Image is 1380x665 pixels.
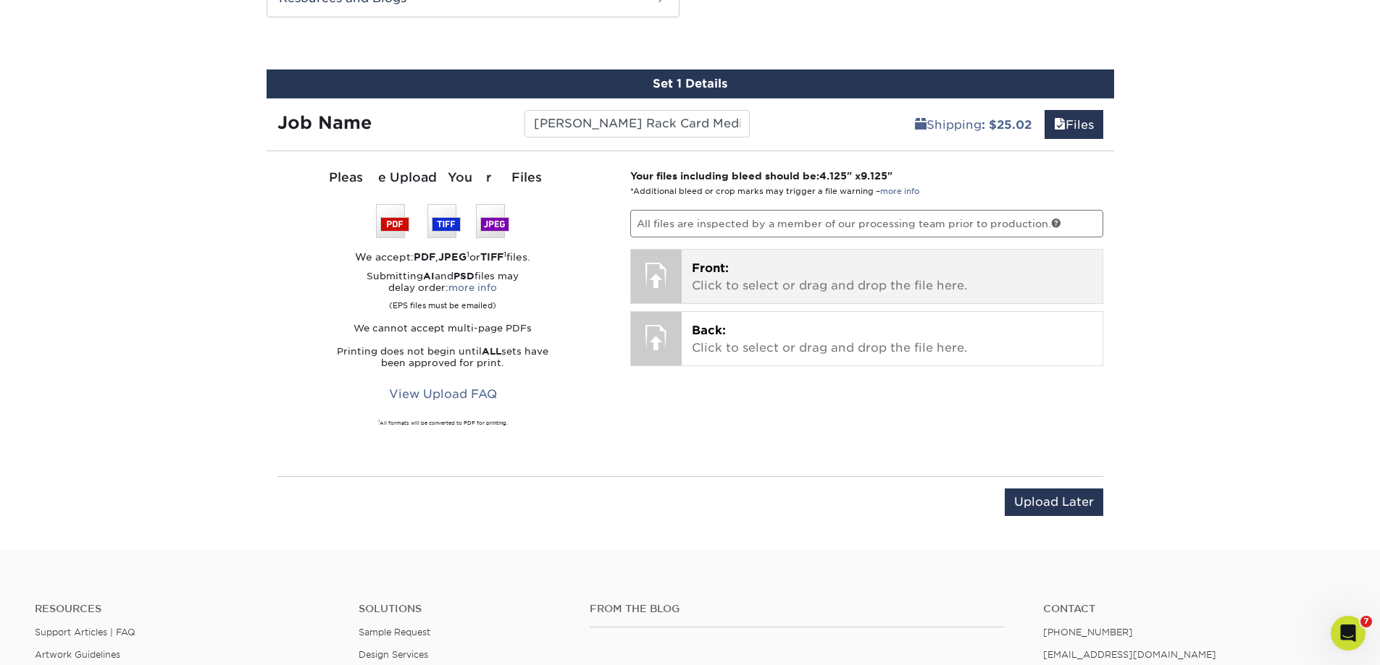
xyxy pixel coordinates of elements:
[277,323,609,334] p: We cannot accept multi-page PDFs
[277,250,609,264] div: We accept: , or files.
[906,110,1041,139] a: Shipping: $25.02
[423,271,435,281] strong: AI
[378,419,380,423] sup: 1
[590,603,1004,615] h4: From the Blog
[277,112,372,133] strong: Job Name
[267,69,1114,98] div: Set 1 Details
[819,170,847,182] span: 4.125
[1043,603,1345,615] a: Contact
[453,271,474,281] strong: PSD
[376,204,509,238] img: We accept: PSD, TIFF, or JPEG (JPG)
[1043,649,1216,660] a: [EMAIL_ADDRESS][DOMAIN_NAME]
[915,118,927,132] span: shipping
[524,110,750,137] input: Enter a job name
[389,294,496,311] small: (EPS files must be emailed)
[982,118,1032,132] b: : $25.02
[630,210,1103,237] p: All files are inspected by a member of our processing team prior to production.
[467,250,469,258] sup: 1
[1005,488,1103,516] input: Upload Later
[1360,616,1372,627] span: 7
[861,170,887,182] span: 9.125
[277,420,609,427] div: All formats will be converted to PDF for printing.
[480,251,503,263] strong: TIFF
[448,282,497,293] a: more info
[438,251,467,263] strong: JPEG
[692,260,1092,295] p: Click to select or drag and drop the file here.
[880,187,919,196] a: more info
[482,346,501,357] strong: ALL
[277,271,609,311] p: Submitting and files may delay order:
[359,627,430,638] a: Sample Request
[35,603,337,615] h4: Resources
[277,346,609,369] p: Printing does not begin until sets have been approved for print.
[380,381,506,408] a: View Upload FAQ
[277,169,609,187] div: Please Upload Your Files
[503,250,506,258] sup: 1
[692,322,1092,357] p: Click to select or drag and drop the file here.
[414,251,435,263] strong: PDF
[630,170,892,182] strong: Your files including bleed should be: " x "
[1043,627,1133,638] a: [PHONE_NUMBER]
[1054,118,1066,132] span: files
[1331,616,1366,651] iframe: Intercom live chat
[359,649,428,660] a: Design Services
[692,323,726,337] span: Back:
[692,261,729,275] span: Front:
[359,603,568,615] h4: Solutions
[1045,110,1103,139] a: Files
[630,187,919,196] small: *Additional bleed or crop marks may trigger a file warning –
